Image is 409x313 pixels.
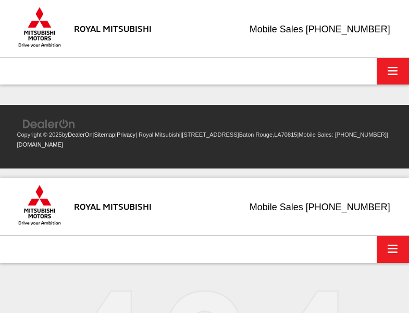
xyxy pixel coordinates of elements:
[306,202,390,212] span: [PHONE_NUMBER]
[16,185,63,225] img: Mitsubishi
[274,131,281,138] span: LA
[299,131,333,138] span: Mobile Sales:
[239,131,275,138] span: Baton Rouge,
[117,131,135,138] a: Privacy
[297,131,387,138] span: |
[250,24,303,34] span: Mobile Sales
[377,58,409,85] button: Click to show site navigation
[17,131,62,138] span: Copyright © 2025
[377,236,409,262] button: Click to show site navigation
[74,23,152,33] h3: Royal Mitsubishi
[68,131,92,138] a: DealerOn Home Page
[281,131,298,138] span: 70815
[22,120,76,128] a: DealerOn
[22,118,76,130] img: DealerOn
[94,131,115,138] a: Sitemap
[335,131,387,138] span: [PHONE_NUMBER]
[93,131,115,138] span: |
[115,131,135,138] span: |
[135,131,180,138] span: | Royal Mitsubishi
[17,141,63,148] a: [DOMAIN_NAME]
[250,202,303,212] span: Mobile Sales
[16,7,63,47] img: Mitsubishi
[182,131,239,138] span: [STREET_ADDRESS]
[74,201,152,211] h3: Royal Mitsubishi
[62,131,93,138] span: by
[306,24,390,34] span: [PHONE_NUMBER]
[180,131,297,138] span: |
